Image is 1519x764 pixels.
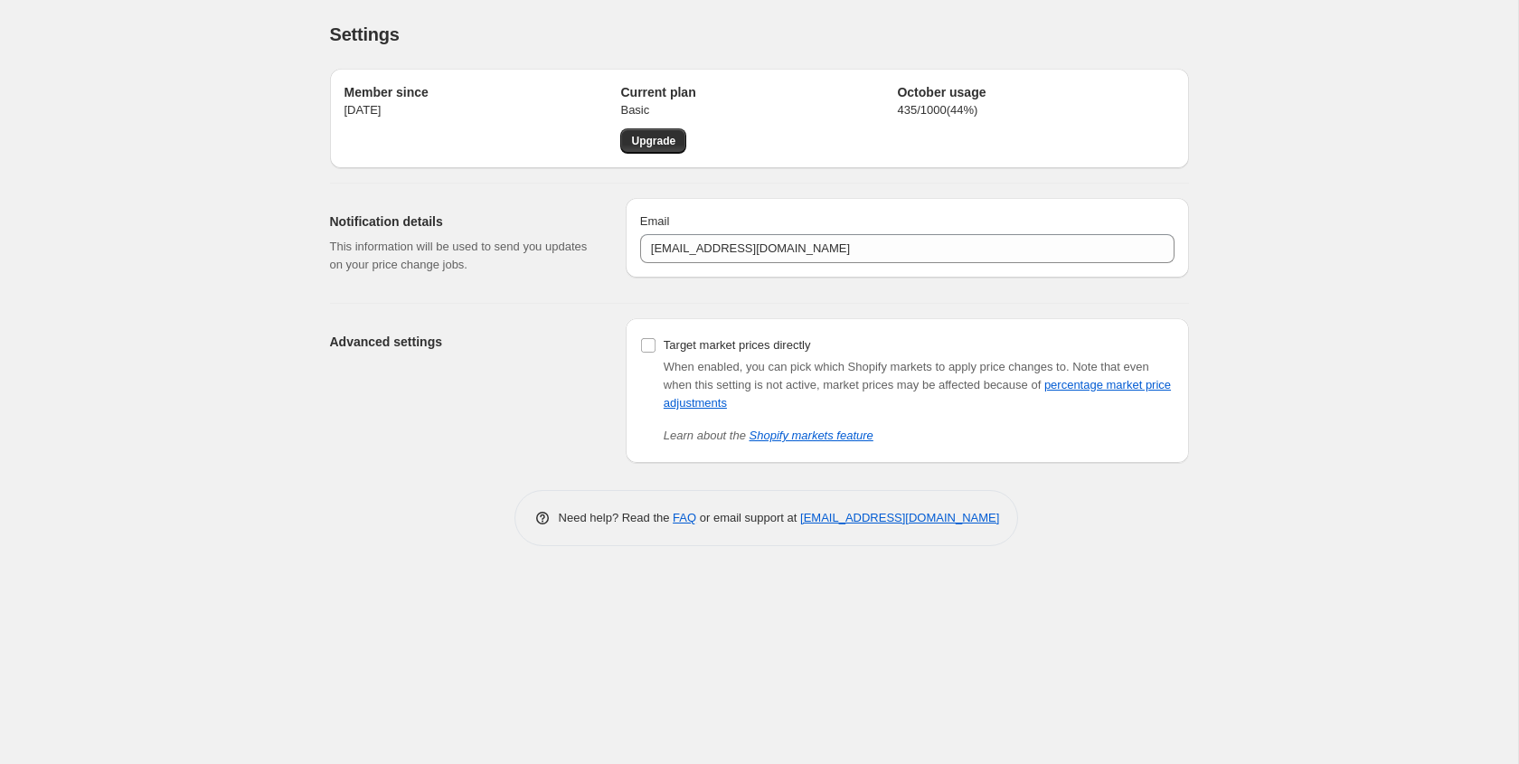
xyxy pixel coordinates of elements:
[664,360,1070,373] span: When enabled, you can pick which Shopify markets to apply price changes to.
[330,24,400,44] span: Settings
[631,134,675,148] span: Upgrade
[344,101,621,119] p: [DATE]
[620,101,897,119] p: Basic
[696,511,800,524] span: or email support at
[330,333,597,351] h2: Advanced settings
[559,511,674,524] span: Need help? Read the
[620,83,897,101] h2: Current plan
[673,511,696,524] a: FAQ
[620,128,686,154] a: Upgrade
[664,429,873,442] i: Learn about the
[664,360,1171,410] span: Note that even when this setting is not active, market prices may be affected because of
[330,212,597,231] h2: Notification details
[344,83,621,101] h2: Member since
[664,338,811,352] span: Target market prices directly
[750,429,873,442] a: Shopify markets feature
[640,214,670,228] span: Email
[800,511,999,524] a: [EMAIL_ADDRESS][DOMAIN_NAME]
[897,101,1174,119] p: 435 / 1000 ( 44 %)
[897,83,1174,101] h2: October usage
[330,238,597,274] p: This information will be used to send you updates on your price change jobs.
